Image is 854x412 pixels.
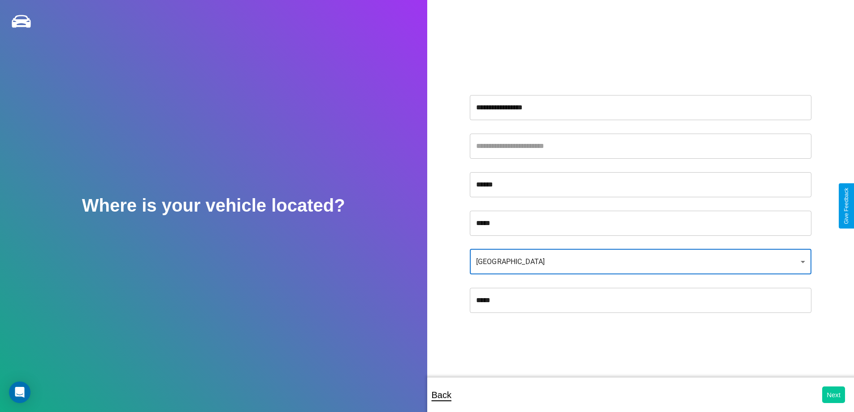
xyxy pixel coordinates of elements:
[843,188,850,224] div: Give Feedback
[470,249,811,274] div: [GEOGRAPHIC_DATA]
[9,382,30,403] div: Open Intercom Messenger
[432,387,451,403] p: Back
[82,195,345,216] h2: Where is your vehicle located?
[822,386,845,403] button: Next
